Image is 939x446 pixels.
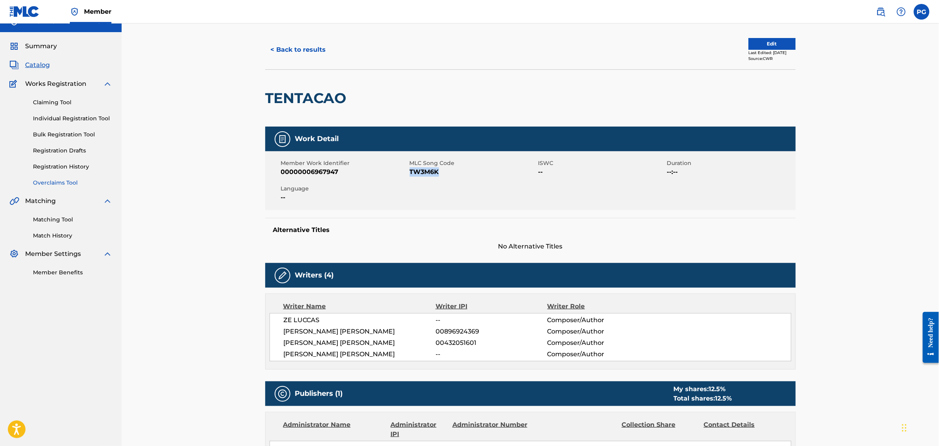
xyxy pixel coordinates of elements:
[538,167,665,177] span: --
[547,338,649,348] span: Composer/Author
[9,6,40,17] img: MLC Logo
[103,249,112,259] img: expand
[900,408,939,446] iframe: Chat Widget
[893,4,909,20] div: Help
[103,79,112,89] img: expand
[667,159,794,167] span: Duration
[25,249,81,259] span: Member Settings
[622,420,698,439] div: Collection Share
[9,249,19,259] img: Member Settings
[436,302,547,311] div: Writer IPI
[902,416,907,440] div: Drag
[749,38,796,50] button: Edit
[436,327,547,336] span: 00896924369
[295,134,339,143] h5: Work Detail
[33,147,112,155] a: Registration Drafts
[538,159,665,167] span: ISWC
[284,327,436,336] span: [PERSON_NAME] [PERSON_NAME]
[436,315,547,325] span: --
[283,302,436,311] div: Writer Name
[749,56,796,62] div: Source: CWR
[674,394,732,403] div: Total shares:
[25,42,57,51] span: Summary
[667,167,794,177] span: --:--
[410,159,536,167] span: MLC Song Code
[284,338,436,348] span: [PERSON_NAME] [PERSON_NAME]
[917,306,939,369] iframe: Resource Center
[273,226,788,234] h5: Alternative Titles
[103,196,112,206] img: expand
[391,420,447,439] div: Administrator IPI
[33,268,112,277] a: Member Benefits
[33,216,112,224] a: Matching Tool
[281,185,408,193] span: Language
[278,389,287,399] img: Publishers
[9,196,19,206] img: Matching
[281,159,408,167] span: Member Work Identifier
[749,50,796,56] div: Last Edited: [DATE]
[295,271,334,280] h5: Writers (4)
[715,395,732,402] span: 12.5 %
[452,420,529,439] div: Administrator Number
[25,60,50,70] span: Catalog
[674,384,732,394] div: My shares:
[9,42,57,51] a: SummarySummary
[284,350,436,359] span: [PERSON_NAME] [PERSON_NAME]
[283,420,385,439] div: Administrator Name
[284,315,436,325] span: ZE LUCCAS
[897,7,906,16] img: help
[547,302,649,311] div: Writer Role
[84,7,111,16] span: Member
[265,89,350,107] h2: TENTACAO
[33,179,112,187] a: Overclaims Tool
[33,131,112,139] a: Bulk Registration Tool
[873,4,889,20] a: Public Search
[9,42,19,51] img: Summary
[876,7,886,16] img: search
[70,7,79,16] img: Top Rightsholder
[436,350,547,359] span: --
[9,60,19,70] img: Catalog
[704,420,780,439] div: Contact Details
[278,134,287,144] img: Work Detail
[914,4,930,20] div: User Menu
[25,196,56,206] span: Matching
[278,271,287,280] img: Writers
[410,167,536,177] span: TW3M6K
[9,60,50,70] a: CatalogCatalog
[9,79,20,89] img: Works Registration
[265,40,332,60] button: < Back to results
[709,385,726,393] span: 12.5 %
[281,193,408,202] span: --
[281,167,408,177] span: 00000006967947
[547,327,649,336] span: Composer/Author
[547,315,649,325] span: Composer/Author
[33,114,112,123] a: Individual Registration Tool
[33,98,112,107] a: Claiming Tool
[547,350,649,359] span: Composer/Author
[33,232,112,240] a: Match History
[265,242,796,251] span: No Alternative Titles
[25,79,86,89] span: Works Registration
[33,163,112,171] a: Registration History
[295,389,343,398] h5: Publishers (1)
[436,338,547,348] span: 00432051601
